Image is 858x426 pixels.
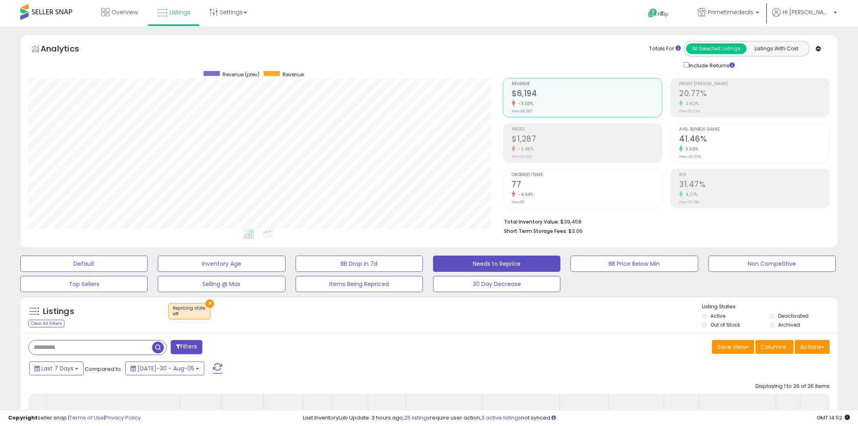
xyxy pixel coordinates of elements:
span: Repricing state : [173,305,206,317]
span: Profit [PERSON_NAME] [679,82,829,86]
div: Include Returns [678,60,744,70]
small: 2.62% [683,101,699,107]
button: Items Being Repriced [296,276,423,292]
small: Prev: $6,387 [512,109,532,114]
span: $3.06 [568,227,583,235]
strong: Copyright [8,414,38,422]
small: -3.03% [515,101,533,107]
h2: 31.47% [679,180,829,191]
i: Get Help [648,8,658,18]
label: Out of Stock [710,321,740,328]
div: off [173,311,206,317]
span: 2025-08-13 14:52 GMT [817,414,850,422]
button: Columns [755,340,794,354]
span: Hi [PERSON_NAME] [783,8,831,16]
span: Overview [112,8,138,16]
small: Prev: 81 [512,200,524,204]
button: BB Price Below Min [571,256,698,272]
h2: 20.77% [679,89,829,100]
div: seller snap | | [8,414,141,422]
span: ROI [679,173,829,177]
b: Total Inventory Value: [504,218,559,225]
button: Default [20,256,148,272]
a: Terms of Use [69,414,104,422]
label: Active [710,312,725,319]
button: Actions [795,340,830,354]
button: Inventory Age [158,256,285,272]
span: Compared to: [85,365,122,373]
small: -4.94% [515,191,533,198]
button: × [206,299,214,308]
b: Short Term Storage Fees: [504,228,567,235]
a: 3 active listings [481,414,521,422]
span: Revenue [283,71,304,78]
h2: 77 [512,180,662,191]
button: Needs to Reprice [433,256,560,272]
label: Deactivated [778,312,809,319]
span: Avg. Buybox Share [679,127,829,132]
button: Top Sellers [20,276,148,292]
a: Help [641,2,684,26]
span: Primetimedeals [708,8,753,16]
li: $39,458 [504,216,824,226]
small: -0.48% [515,146,534,152]
a: Hi [PERSON_NAME] [772,8,837,26]
div: Totals For [649,45,681,53]
span: [DATE]-30 - Aug-05 [137,364,194,372]
button: Selling @ Max [158,276,285,292]
span: Listings [169,8,191,16]
small: Prev: $1,293 [512,154,532,159]
button: Filters [171,340,202,354]
small: Prev: 20.24% [679,109,700,114]
span: Revenue (prev) [223,71,260,78]
small: 3.65% [683,146,699,152]
small: Prev: 40.00% [679,154,701,159]
span: Last 7 Days [41,364,73,372]
small: 4.27% [683,191,698,198]
a: 25 listings [404,414,430,422]
button: [DATE]-30 - Aug-05 [125,361,204,375]
span: Profit [512,127,662,132]
p: Listing States: [702,303,838,311]
div: Displaying 1 to 26 of 26 items [755,383,830,390]
a: Privacy Policy [105,414,141,422]
h5: Analytics [41,43,95,56]
span: Revenue [512,82,662,86]
button: All Selected Listings [686,43,746,54]
h2: $1,287 [512,134,662,145]
h2: 41.46% [679,134,829,145]
button: Save View [712,340,754,354]
h5: Listings [43,306,74,317]
button: BB Drop in 7d [296,256,423,272]
span: Help [658,11,669,17]
label: Archived [778,321,800,328]
h2: $6,194 [512,89,662,100]
span: Columns [761,343,786,351]
div: Clear All Filters [28,320,64,327]
div: Last InventoryLab Update: 3 hours ago, require user action, not synced. [303,414,850,422]
span: Ordered Items [512,173,662,177]
button: Listings With Cost [746,43,807,54]
button: Last 7 Days [29,361,84,375]
small: Prev: 30.18% [679,200,699,204]
button: Non Competitive [708,256,836,272]
button: 30 Day Decrease [433,276,560,292]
